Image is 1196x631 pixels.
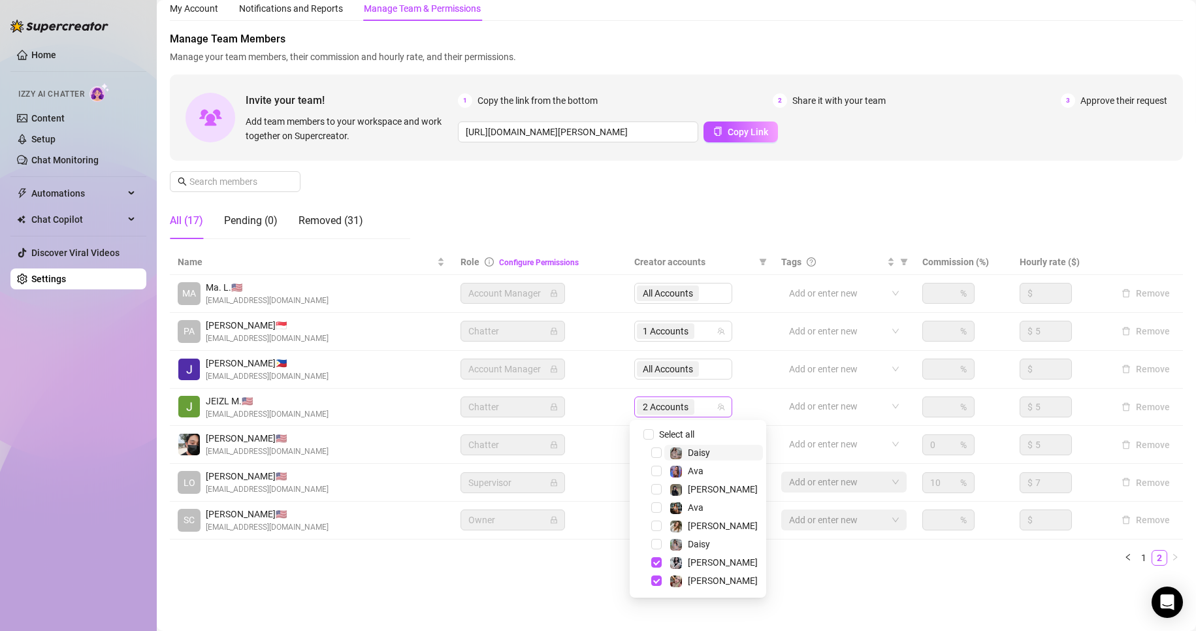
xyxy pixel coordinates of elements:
button: left [1120,550,1136,566]
img: logo-BBDzfeDw.svg [10,20,108,33]
button: Remove [1116,399,1175,415]
span: Select all [654,427,700,442]
span: lock [550,441,558,449]
img: Sadie [670,557,682,569]
button: Copy Link [703,121,778,142]
span: Automations [31,183,124,204]
span: copy [713,127,722,136]
span: Share it with your team [792,93,886,108]
span: Owner [468,510,557,530]
span: Manage Team Members [170,31,1183,47]
span: 2 Accounts [643,400,688,414]
span: Tags [781,255,801,269]
span: 3 [1061,93,1075,108]
div: Notifications and Reports [239,1,343,16]
a: Chat Monitoring [31,155,99,165]
a: Content [31,113,65,123]
img: Ava [670,502,682,514]
span: question-circle [807,257,816,267]
span: filter [897,252,911,272]
img: Paige [670,521,682,532]
span: [EMAIL_ADDRESS][DOMAIN_NAME] [206,370,329,383]
span: Select tree node [651,466,662,476]
a: Home [31,50,56,60]
span: [PERSON_NAME] 🇺🇸 [206,469,329,483]
span: lock [550,327,558,335]
span: Copy Link [728,127,768,137]
span: Invite your team! [246,92,458,108]
span: Supervisor [468,473,557,493]
img: Daisy [670,539,682,551]
span: filter [900,258,908,266]
li: Next Page [1167,550,1183,566]
button: Remove [1116,437,1175,453]
span: Name [178,255,434,269]
button: right [1167,550,1183,566]
span: Select tree node [651,502,662,513]
img: Daisy [670,447,682,459]
span: Chatter [468,321,557,341]
button: Remove [1116,285,1175,301]
img: Anna [670,484,682,496]
span: Select tree node [651,539,662,549]
span: [PERSON_NAME] [688,557,758,568]
span: lock [550,403,558,411]
span: Approve their request [1080,93,1167,108]
span: [EMAIL_ADDRESS][DOMAIN_NAME] [206,332,329,345]
span: lock [550,365,558,373]
span: [EMAIL_ADDRESS][DOMAIN_NAME] [206,521,329,534]
span: lock [550,516,558,524]
span: filter [759,258,767,266]
span: [PERSON_NAME] 🇺🇸 [206,431,329,445]
div: Pending (0) [224,213,278,229]
img: John Lhester [178,359,200,380]
span: [PERSON_NAME] [688,484,758,494]
span: SC [184,513,195,527]
span: left [1124,553,1132,561]
div: My Account [170,1,218,16]
span: Ma. L. 🇺🇸 [206,280,329,295]
span: Ava [688,502,703,513]
span: Manage your team members, their commission and hourly rate, and their permissions. [170,50,1183,64]
button: Remove [1116,475,1175,491]
span: Account Manager [468,283,557,303]
span: search [178,177,187,186]
span: team [717,327,725,335]
span: Chatter [468,397,557,417]
th: Hourly rate ($) [1012,250,1108,275]
span: right [1171,553,1179,561]
span: [EMAIL_ADDRESS][DOMAIN_NAME] [206,445,329,458]
span: team [717,403,725,411]
span: [PERSON_NAME] 🇵🇭 [206,356,329,370]
span: Ava [688,466,703,476]
span: JEIZL M. 🇺🇸 [206,394,329,408]
img: john kenneth santillan [178,434,200,455]
a: 1 [1137,551,1151,565]
span: Select tree node [651,484,662,494]
span: Select tree node [651,557,662,568]
span: Creator accounts [634,255,754,269]
span: Select tree node [651,521,662,531]
a: Configure Permissions [499,258,579,267]
span: [PERSON_NAME] [688,521,758,531]
span: Add team members to your workspace and work together on Supercreator. [246,114,453,143]
span: [EMAIL_ADDRESS][DOMAIN_NAME] [206,295,329,307]
button: Remove [1116,323,1175,339]
li: 2 [1152,550,1167,566]
span: Account Manager [468,359,557,379]
span: [EMAIL_ADDRESS][DOMAIN_NAME] [206,483,329,496]
a: Setup [31,134,56,144]
th: Name [170,250,453,275]
span: lock [550,479,558,487]
span: 2 Accounts [637,399,694,415]
a: 2 [1152,551,1167,565]
div: Removed (31) [299,213,363,229]
li: Previous Page [1120,550,1136,566]
span: Daisy [688,539,710,549]
span: Select tree node [651,447,662,458]
img: Chat Copilot [17,215,25,224]
span: Copy the link from the bottom [477,93,598,108]
span: Chatter [468,435,557,455]
span: Daisy [688,447,710,458]
div: Open Intercom Messenger [1152,587,1183,618]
